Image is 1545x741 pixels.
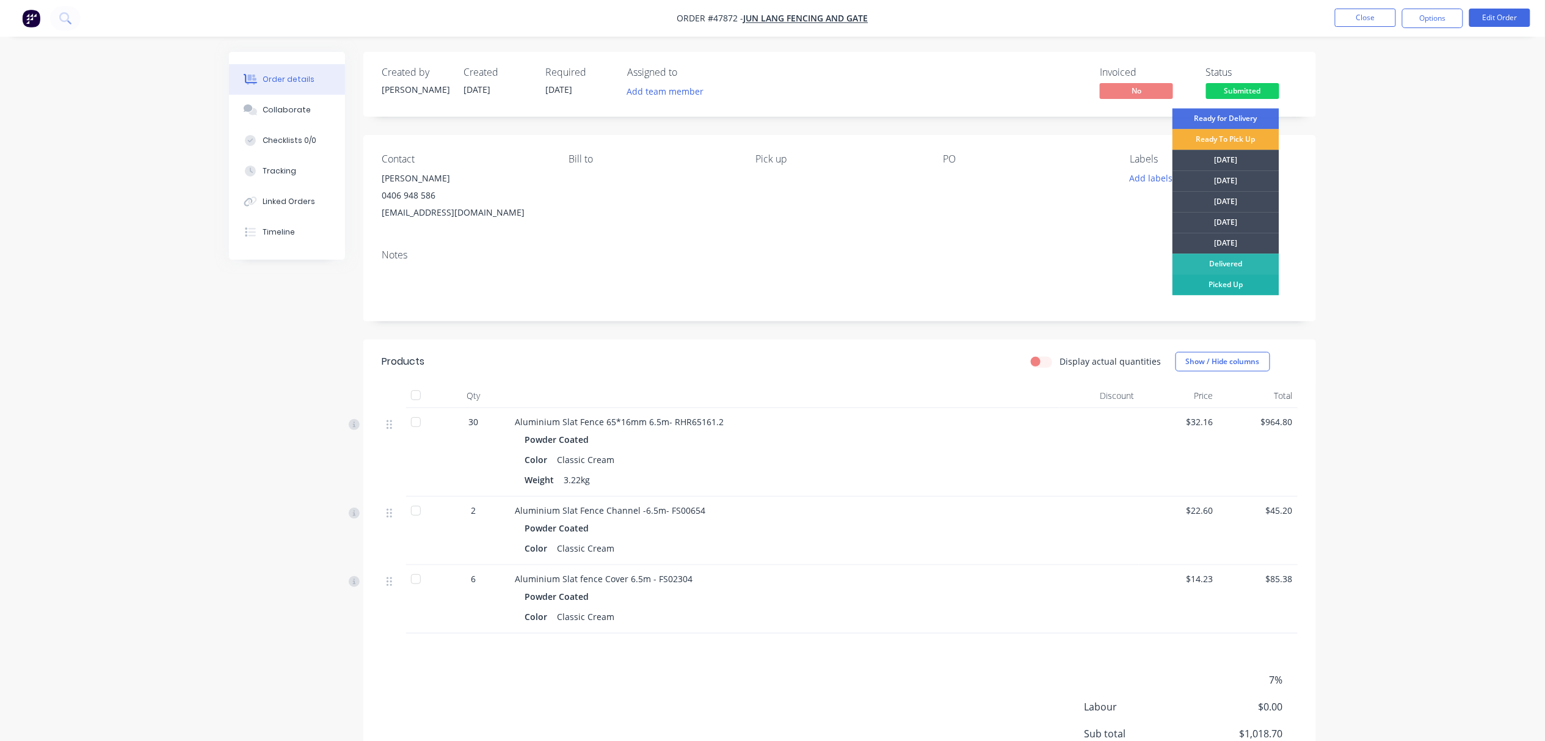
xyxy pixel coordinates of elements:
[1060,384,1139,408] div: Discount
[525,431,594,448] div: Powder Coated
[382,67,449,78] div: Created by
[1100,83,1173,98] span: No
[525,588,594,605] div: Powder Coated
[229,95,345,125] button: Collaborate
[229,64,345,95] button: Order details
[677,13,744,24] span: Order #47872 -
[463,84,490,95] span: [DATE]
[1172,254,1279,274] div: Delivered
[382,187,549,204] div: 0406 948 586
[382,170,549,221] div: [PERSON_NAME]0406 948 586[EMAIL_ADDRESS][DOMAIN_NAME]
[525,471,559,489] div: Weight
[229,156,345,186] button: Tracking
[382,354,424,369] div: Products
[552,608,619,626] div: Classic Cream
[1172,212,1279,233] div: [DATE]
[263,135,317,146] div: Checklists 0/0
[627,83,710,100] button: Add team member
[471,572,476,585] span: 6
[382,170,549,187] div: [PERSON_NAME]
[515,505,705,516] span: Aluminium Slat Fence Channel -6.5m- FS00654
[1206,67,1298,78] div: Status
[263,227,296,238] div: Timeline
[263,74,315,85] div: Order details
[1060,355,1161,368] label: Display actual quantities
[229,125,345,156] button: Checklists 0/0
[515,416,724,428] span: Aluminium Slat Fence 65*16mm 6.5m- RHR65161.2
[943,153,1110,165] div: PO
[569,153,736,165] div: Bill to
[1144,415,1213,428] span: $32.16
[382,153,549,165] div: Contact
[1130,153,1298,165] div: Labels
[1144,504,1213,517] span: $22.60
[1144,572,1213,585] span: $14.23
[22,9,40,27] img: Factory
[1402,9,1463,28] button: Options
[382,204,549,221] div: [EMAIL_ADDRESS][DOMAIN_NAME]
[1172,150,1279,170] div: [DATE]
[1139,384,1218,408] div: Price
[1223,504,1293,517] span: $45.20
[1172,191,1279,212] div: [DATE]
[552,539,619,557] div: Classic Cream
[1193,673,1283,687] span: 7%
[1172,129,1279,150] div: Ready To Pick Up
[263,196,316,207] div: Linked Orders
[1172,108,1279,129] div: Ready for Delivery
[545,84,572,95] span: [DATE]
[1206,83,1279,98] span: Submitted
[1172,274,1279,295] div: Picked Up
[756,153,923,165] div: Pick up
[525,608,552,626] div: Color
[552,451,619,469] div: Classic Cream
[620,83,710,100] button: Add team member
[1172,233,1279,254] div: [DATE]
[744,13,868,24] a: Jun Lang Fencing and Gate
[1123,170,1179,186] button: Add labels
[1100,67,1191,78] div: Invoiced
[382,249,1298,261] div: Notes
[1172,170,1279,191] div: [DATE]
[1223,572,1293,585] span: $85.38
[1084,699,1193,714] span: Labour
[1193,726,1283,741] span: $1,018.70
[1193,699,1283,714] span: $0.00
[263,104,311,115] div: Collaborate
[545,67,613,78] div: Required
[627,67,749,78] div: Assigned to
[437,384,510,408] div: Qty
[1084,726,1193,741] span: Sub total
[559,471,595,489] div: 3.22kg
[525,539,552,557] div: Color
[1223,415,1293,428] span: $964.80
[515,573,693,585] span: Aluminium Slat fence Cover 6.5m - FS02304
[382,83,449,96] div: [PERSON_NAME]
[1206,83,1279,101] button: Submitted
[471,504,476,517] span: 2
[463,67,531,78] div: Created
[229,186,345,217] button: Linked Orders
[229,217,345,247] button: Timeline
[1335,9,1396,27] button: Close
[1469,9,1530,27] button: Edit Order
[525,519,594,537] div: Powder Coated
[525,451,552,469] div: Color
[263,166,297,177] div: Tracking
[468,415,478,428] span: 30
